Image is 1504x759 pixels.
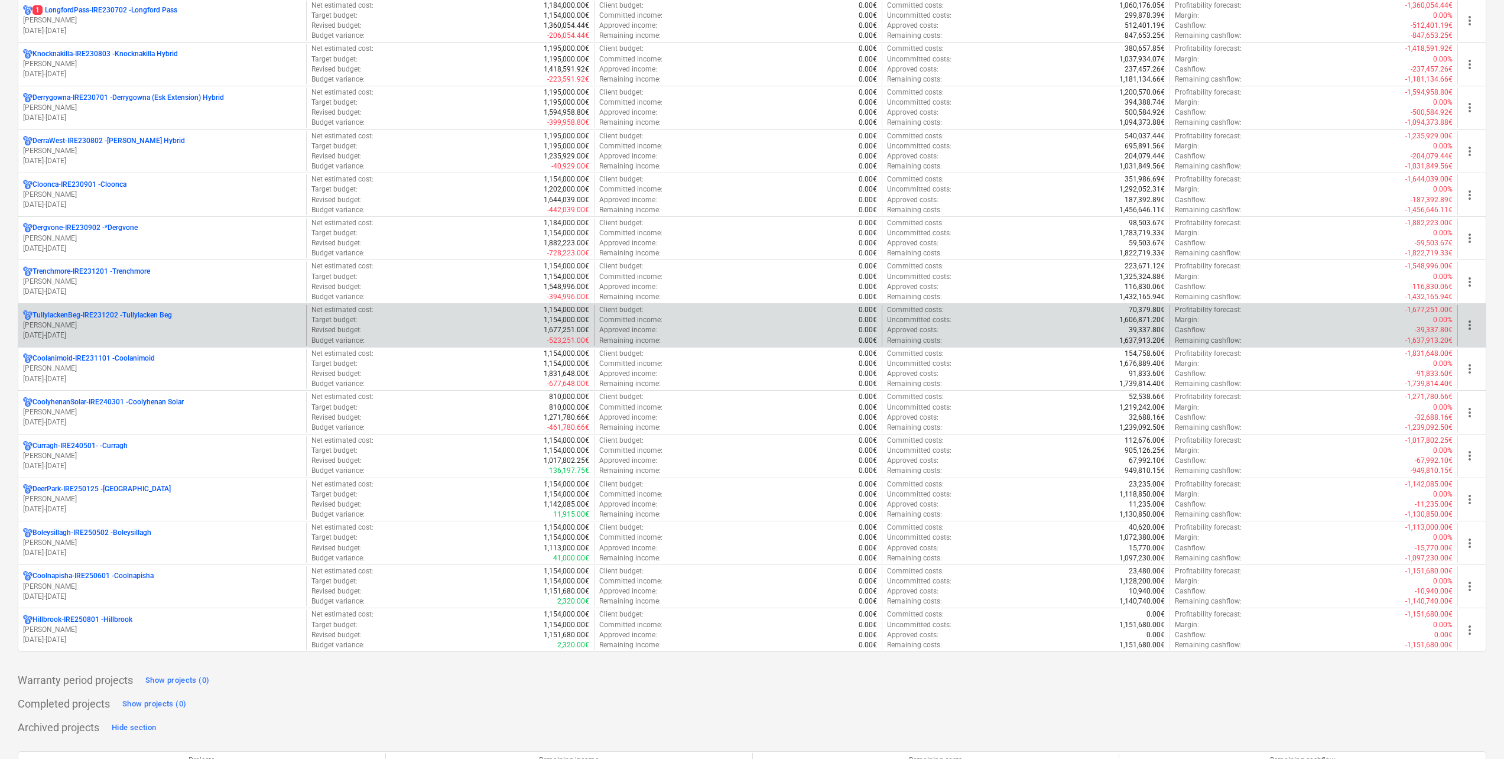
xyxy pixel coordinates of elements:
[887,195,938,205] p: Approved costs :
[887,74,942,85] p: Remaining costs :
[1175,31,1242,41] p: Remaining cashflow :
[599,21,657,31] p: Approved income :
[112,721,156,735] div: Hide section
[544,184,589,194] p: 1,202,000.00€
[1433,184,1453,194] p: 0.00%
[1119,205,1165,215] p: 1,456,646.11€
[599,74,661,85] p: Remaining income :
[1433,98,1453,108] p: 0.00%
[1175,161,1242,171] p: Remaining cashflow :
[1175,64,1207,74] p: Cashflow :
[859,108,877,118] p: 0.00€
[599,174,644,184] p: Client budget :
[599,118,661,128] p: Remaining income :
[544,64,589,74] p: 1,418,591.92€
[23,625,301,635] p: [PERSON_NAME]
[23,320,301,330] p: [PERSON_NAME]
[33,49,178,59] p: Knocknakilla-IRE230803 - Knocknakilla Hybrid
[33,267,150,277] p: Trenchmore-IRE231201 - Trenchmore
[1175,261,1242,271] p: Profitability forecast :
[859,11,877,21] p: 0.00€
[1405,74,1453,85] p: -1,181,134.66€
[33,136,185,146] p: DerraWest-IRE230802 - [PERSON_NAME] Hybrid
[1175,184,1199,194] p: Margin :
[1463,231,1477,245] span: more_vert
[544,44,589,54] p: 1,195,000.00€
[33,353,155,364] p: Coolanimoid-IRE231101 - Coolanimoid
[1405,248,1453,258] p: -1,822,719.33€
[887,44,944,54] p: Committed costs :
[859,118,877,128] p: 0.00€
[23,136,33,146] div: Project has multi currencies enabled
[1125,195,1165,205] p: 187,392.89€
[311,218,373,228] p: Net estimated cost :
[859,54,877,64] p: 0.00€
[859,248,877,258] p: 0.00€
[311,11,358,21] p: Target budget :
[544,228,589,238] p: 1,154,000.00€
[544,21,589,31] p: 1,360,054.44€
[33,5,43,15] span: 1
[887,161,942,171] p: Remaining costs :
[1125,174,1165,184] p: 351,986.69€
[887,98,951,108] p: Uncommitted costs :
[859,1,877,11] p: 0.00€
[544,1,589,11] p: 1,184,000.00€
[1433,54,1453,64] p: 0.00%
[1433,228,1453,238] p: 0.00%
[859,151,877,161] p: 0.00€
[311,184,358,194] p: Target budget :
[1129,238,1165,248] p: 59,503.67€
[1445,702,1504,759] iframe: Chat Widget
[887,248,942,258] p: Remaining costs :
[311,118,365,128] p: Budget variance :
[311,21,362,31] p: Revised budget :
[119,695,189,713] button: Show projects (0)
[142,671,212,690] button: Show projects (0)
[23,136,301,166] div: DerraWest-IRE230802 -[PERSON_NAME] Hybrid[PERSON_NAME][DATE]-[DATE]
[23,49,301,79] div: Knocknakilla-IRE230803 -Knocknakilla Hybrid[PERSON_NAME][DATE]-[DATE]
[1119,184,1165,194] p: 1,292,052.31€
[544,261,589,271] p: 1,154,000.00€
[599,1,644,11] p: Client budget :
[887,87,944,98] p: Committed costs :
[23,200,301,210] p: [DATE] - [DATE]
[33,528,151,538] p: Boleysillagh-IRE250502 - Boleysillagh
[23,103,301,113] p: [PERSON_NAME]
[23,441,33,451] div: Project has multi currencies enabled
[1405,1,1453,11] p: -1,360,054.44€
[23,571,33,581] div: Project has multi currencies enabled
[1175,74,1242,85] p: Remaining cashflow :
[1463,188,1477,202] span: more_vert
[23,287,301,297] p: [DATE] - [DATE]
[887,64,938,74] p: Approved costs :
[1463,536,1477,550] span: more_vert
[1175,44,1242,54] p: Profitability forecast :
[859,131,877,141] p: 0.00€
[1125,44,1165,54] p: 380,657.85€
[887,118,942,128] p: Remaining costs :
[599,261,644,271] p: Client budget :
[23,180,33,190] div: Project has multi currencies enabled
[23,353,33,364] div: Project has multi currencies enabled
[887,151,938,161] p: Approved costs :
[33,441,128,451] p: Curragh-IRE240501- - Curragh
[311,74,365,85] p: Budget variance :
[311,87,373,98] p: Net estimated cost :
[311,64,362,74] p: Revised budget :
[1125,261,1165,271] p: 223,671.12€
[23,93,301,123] div: Derrygowna-IRE230701 -Derrygowna (Esk Extension) Hybrid[PERSON_NAME][DATE]-[DATE]
[887,228,951,238] p: Uncommitted costs :
[1405,131,1453,141] p: -1,235,929.00€
[1463,275,1477,289] span: more_vert
[544,108,589,118] p: 1,594,958.80€
[887,261,944,271] p: Committed costs :
[311,228,358,238] p: Target budget :
[33,93,224,103] p: Derrygowna-IRE230701 - Derrygowna (Esk Extension) Hybrid
[1405,261,1453,271] p: -1,548,996.00€
[311,108,362,118] p: Revised budget :
[599,195,657,205] p: Approved income :
[23,267,33,277] div: Project has multi currencies enabled
[1411,21,1453,31] p: -512,401.19€
[1411,31,1453,41] p: -847,653.25€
